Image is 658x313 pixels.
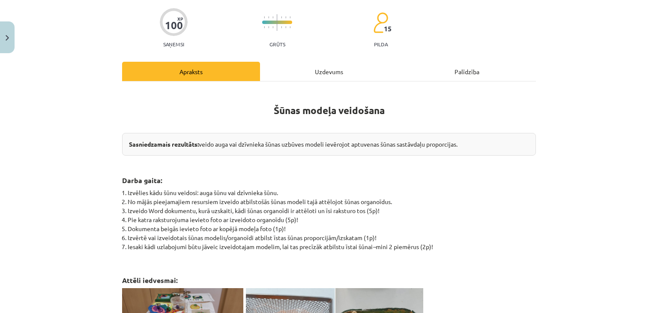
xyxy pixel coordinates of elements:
[129,140,199,148] strong: Sasniedzamais rezultāts:
[268,26,269,28] img: icon-short-line-57e1e144782c952c97e751825c79c345078a6d821885a25fce030b3d8c18986b.svg
[128,224,536,233] li: Dokumenta beigās ievieto foto ar kopējā modeļa foto (1p)!
[274,104,385,117] strong: Šūnas modeļa veidošana
[128,215,536,224] li: Pie katra raksturojuma ievieto foto ar izveidoto organoīdu (5p)!
[285,16,286,18] img: icon-short-line-57e1e144782c952c97e751825c79c345078a6d821885a25fce030b3d8c18986b.svg
[285,26,286,28] img: icon-short-line-57e1e144782c952c97e751825c79c345078a6d821885a25fce030b3d8c18986b.svg
[374,41,388,47] p: pilda
[260,62,398,81] div: Uzdevums
[277,14,278,31] img: icon-long-line-d9ea69661e0d244f92f715978eff75569469978d946b2353a9bb055b3ed8787d.svg
[128,242,536,251] li: Iesaki kādi uzlabojumi būtu jāveic izveidotajam modelim, lai tas precīzāk atbilstu īstai šūnai mi...
[281,16,282,18] img: icon-short-line-57e1e144782c952c97e751825c79c345078a6d821885a25fce030b3d8c18986b.svg
[398,62,536,81] div: Palīdzība
[122,276,178,285] strong: Attēli iedvesmai:
[128,188,536,197] li: Izvēlies kādu šūnu veidosi: auga šūnu vai dzīvnieka šūnu.
[128,197,536,206] li: No mājās pieejamajiem resursiem izveido atbilstošās šūnas modeli tajā attēlojot šūnas organoīdus.
[268,16,269,18] img: icon-short-line-57e1e144782c952c97e751825c79c345078a6d821885a25fce030b3d8c18986b.svg
[122,62,260,81] div: Apraksts
[165,19,183,31] div: 100
[128,206,536,215] li: Izveido Word dokumentu, kurā uzskaiti, kādi šūnas organoīdi ir attēloti un īsi raksturo tos (5p)!
[269,41,285,47] p: Grūts
[290,16,290,18] img: icon-short-line-57e1e144782c952c97e751825c79c345078a6d821885a25fce030b3d8c18986b.svg
[160,41,188,47] p: Saņemsi
[6,35,9,41] img: icon-close-lesson-0947bae3869378f0d4975bcd49f059093ad1ed9edebbc8119c70593378902aed.svg
[281,26,282,28] img: icon-short-line-57e1e144782c952c97e751825c79c345078a6d821885a25fce030b3d8c18986b.svg
[122,176,162,185] strong: Darba gaita:
[264,26,265,28] img: icon-short-line-57e1e144782c952c97e751825c79c345078a6d821885a25fce030b3d8c18986b.svg
[264,16,265,18] img: icon-short-line-57e1e144782c952c97e751825c79c345078a6d821885a25fce030b3d8c18986b.svg
[373,12,388,33] img: students-c634bb4e5e11cddfef0936a35e636f08e4e9abd3cc4e673bd6f9a4125e45ecb1.svg
[373,243,376,250] em: –
[122,133,536,156] div: veido auga vai dzīvnieka šūnas uzbūves modeli ievērojot aptuvenas šūnas sastāvdaļu proporcijas.
[128,233,536,242] li: Izvērtē vai izveidotais šūnas modelis/organoīdi atbilst īstas šūnas proporcijām/izskatam (1p)!
[384,25,392,33] span: 15
[177,16,183,21] span: XP
[290,26,290,28] img: icon-short-line-57e1e144782c952c97e751825c79c345078a6d821885a25fce030b3d8c18986b.svg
